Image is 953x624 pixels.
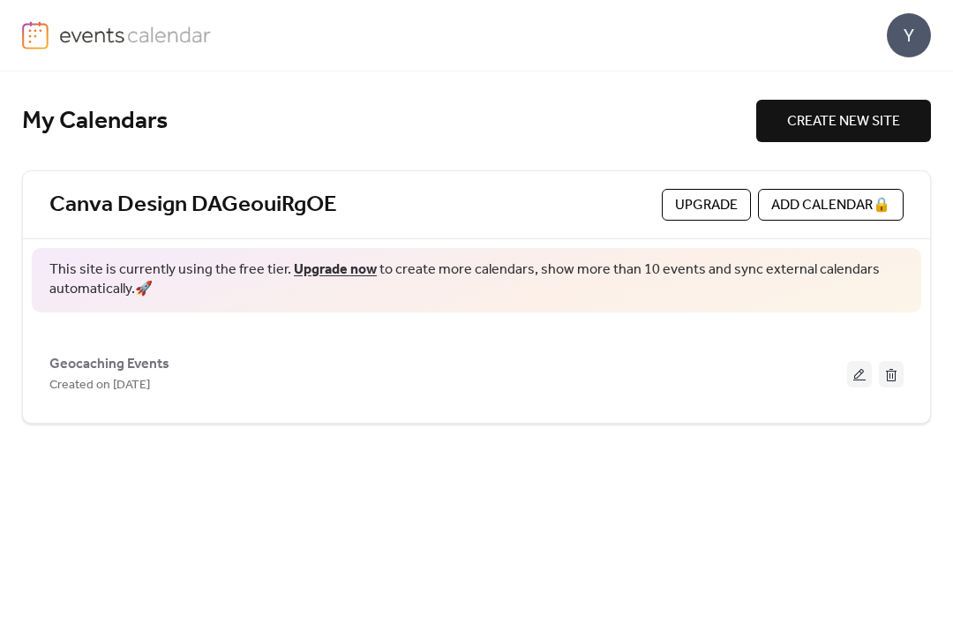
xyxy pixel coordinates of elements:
[49,191,337,220] a: Canva Design DAGeouiRgOE
[887,13,931,57] div: Y
[49,375,150,396] span: Created on [DATE]
[787,111,900,132] span: CREATE NEW SITE
[49,260,904,300] span: This site is currently using the free tier. to create more calendars, show more than 10 events an...
[756,100,931,142] button: CREATE NEW SITE
[294,256,377,283] a: Upgrade now
[59,21,212,48] img: logo-type
[675,195,738,216] span: Upgrade
[22,21,49,49] img: logo
[49,359,169,369] a: Geocaching Events
[22,106,756,137] div: My Calendars
[49,354,169,375] span: Geocaching Events
[662,189,751,221] button: Upgrade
